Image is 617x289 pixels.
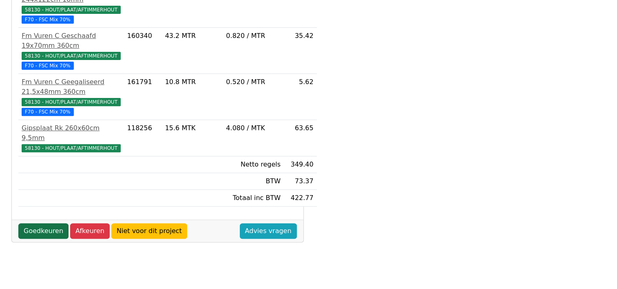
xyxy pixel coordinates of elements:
a: Fm Vuren C Geschaafd 19x70mm 360cm58130 - HOUT/PLAAT/AFTIMMERHOUT F70 - FSC Mix 70% [22,31,121,70]
a: Advies vragen [240,223,297,239]
div: 4.080 / MTK [226,123,281,133]
span: 58130 - HOUT/PLAAT/AFTIMMERHOUT [22,52,121,60]
td: Netto regels [223,156,284,173]
span: 58130 - HOUT/PLAAT/AFTIMMERHOUT [22,98,121,106]
div: 15.6 MTK [165,123,220,133]
td: 118256 [124,120,162,156]
a: Afkeuren [70,223,110,239]
td: 73.37 [284,173,317,190]
td: 5.62 [284,74,317,120]
a: Niet voor dit project [111,223,187,239]
a: Goedkeuren [18,223,69,239]
span: F70 - FSC Mix 70% [22,16,74,24]
td: 422.77 [284,190,317,207]
span: 58130 - HOUT/PLAAT/AFTIMMERHOUT [22,144,121,152]
td: 35.42 [284,28,317,74]
td: 161791 [124,74,162,120]
a: Fm Vuren C Geegaliseerd 21,5x48mm 360cm58130 - HOUT/PLAAT/AFTIMMERHOUT F70 - FSC Mix 70% [22,77,121,116]
div: Fm Vuren C Geegaliseerd 21,5x48mm 360cm [22,77,121,97]
span: 58130 - HOUT/PLAAT/AFTIMMERHOUT [22,6,121,14]
td: Totaal inc BTW [223,190,284,207]
td: 160340 [124,28,162,74]
div: 0.820 / MTR [226,31,281,41]
span: F70 - FSC Mix 70% [22,108,74,116]
div: Fm Vuren C Geschaafd 19x70mm 360cm [22,31,121,51]
td: 63.65 [284,120,317,156]
div: 0.520 / MTR [226,77,281,87]
a: Gipsplaat Rk 260x60cm 9,5mm58130 - HOUT/PLAAT/AFTIMMERHOUT [22,123,121,153]
div: 10.8 MTR [165,77,220,87]
td: 349.40 [284,156,317,173]
div: 43.2 MTR [165,31,220,41]
td: BTW [223,173,284,190]
span: F70 - FSC Mix 70% [22,62,74,70]
div: Gipsplaat Rk 260x60cm 9,5mm [22,123,121,143]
